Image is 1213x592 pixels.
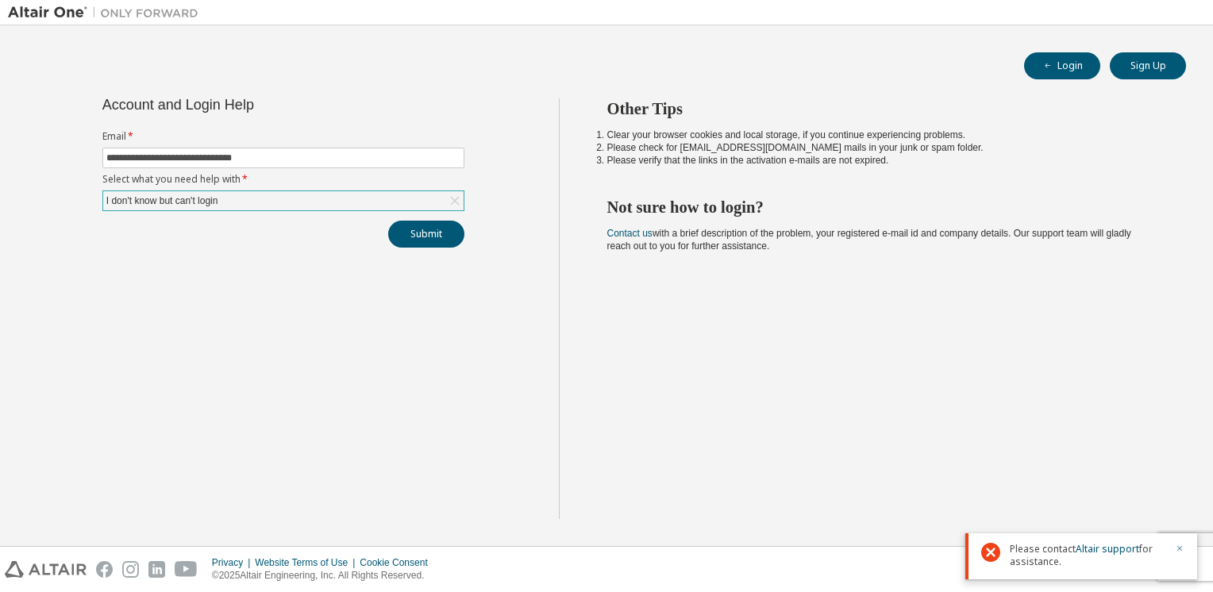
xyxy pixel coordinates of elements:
[122,561,139,578] img: instagram.svg
[607,98,1158,119] h2: Other Tips
[360,556,437,569] div: Cookie Consent
[212,569,437,582] p: © 2025 Altair Engineering, Inc. All Rights Reserved.
[96,561,113,578] img: facebook.svg
[1110,52,1186,79] button: Sign Up
[1076,542,1139,555] a: Altair support
[1024,52,1100,79] button: Login
[1010,543,1165,568] span: Please contact for assistance.
[102,173,464,186] label: Select what you need help with
[175,561,198,578] img: youtube.svg
[102,98,392,111] div: Account and Login Help
[8,5,206,21] img: Altair One
[607,197,1158,217] h2: Not sure how to login?
[104,192,221,210] div: I don't know but can't login
[255,556,360,569] div: Website Terms of Use
[388,221,464,248] button: Submit
[607,228,653,239] a: Contact us
[148,561,165,578] img: linkedin.svg
[102,130,464,143] label: Email
[607,141,1158,154] li: Please check for [EMAIL_ADDRESS][DOMAIN_NAME] mails in your junk or spam folder.
[607,154,1158,167] li: Please verify that the links in the activation e-mails are not expired.
[607,129,1158,141] li: Clear your browser cookies and local storage, if you continue experiencing problems.
[5,561,87,578] img: altair_logo.svg
[103,191,464,210] div: I don't know but can't login
[607,228,1131,252] span: with a brief description of the problem, your registered e-mail id and company details. Our suppo...
[212,556,255,569] div: Privacy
